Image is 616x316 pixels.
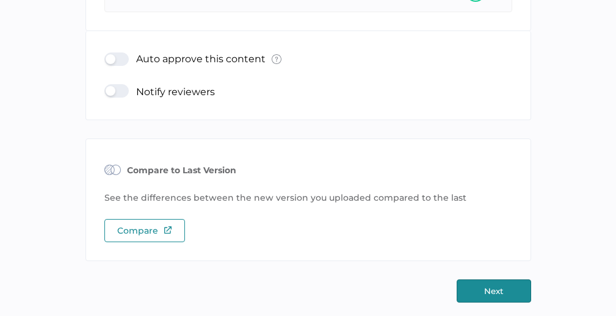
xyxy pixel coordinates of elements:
[104,191,512,210] p: See the differences between the new version you uploaded compared to the last
[457,279,531,303] button: Next
[104,157,121,182] img: compare-small.838390dc.svg
[136,53,281,67] p: Auto approve this content
[136,86,215,98] p: Notify reviewers
[104,219,185,242] div: Compare
[164,226,172,234] img: external-link-green.7ec190a1.svg
[127,163,236,177] h1: Compare to Last Version
[272,54,281,64] img: tooltip-default.0a89c667.svg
